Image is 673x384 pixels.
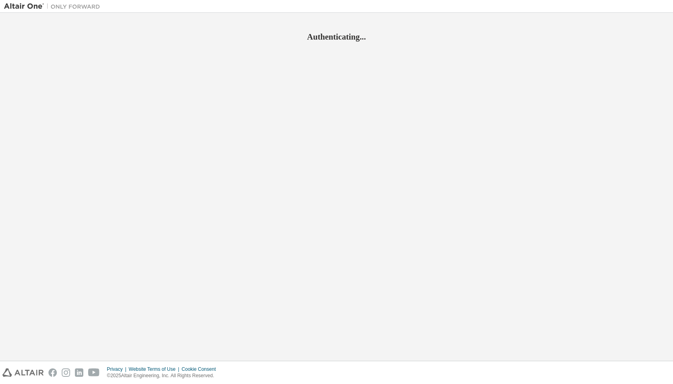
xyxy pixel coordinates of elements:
img: youtube.svg [88,368,100,377]
div: Privacy [107,366,129,372]
img: Altair One [4,2,104,10]
img: facebook.svg [48,368,57,377]
img: linkedin.svg [75,368,83,377]
div: Cookie Consent [181,366,220,372]
p: © 2025 Altair Engineering, Inc. All Rights Reserved. [107,372,221,379]
div: Website Terms of Use [129,366,181,372]
h2: Authenticating... [4,32,669,42]
img: altair_logo.svg [2,368,44,377]
img: instagram.svg [62,368,70,377]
